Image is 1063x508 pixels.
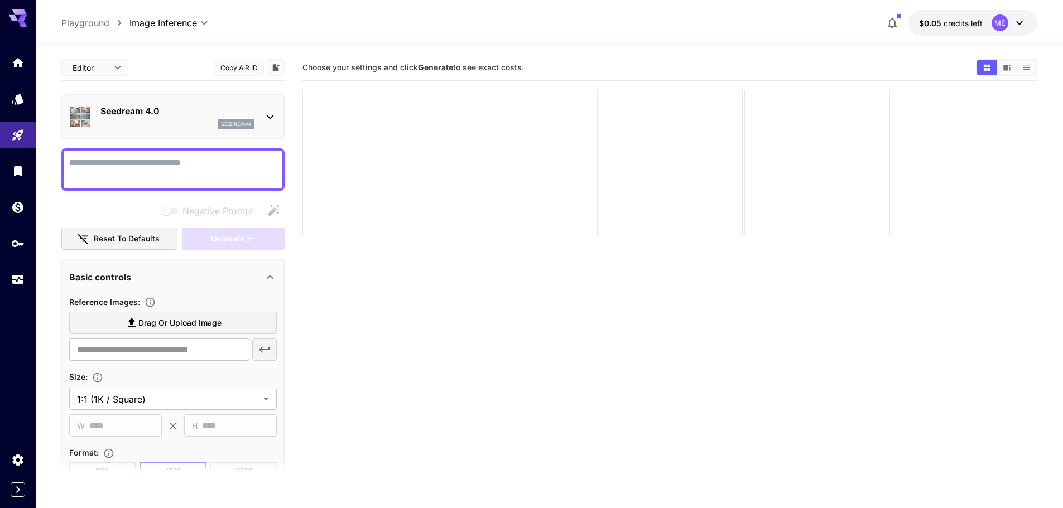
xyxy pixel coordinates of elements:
span: Format : [69,448,99,457]
div: Seedream 4.0seedream4 [69,100,277,134]
div: Models [11,92,25,106]
span: $0.05 [919,18,944,28]
span: Size : [69,372,88,381]
span: credits left [944,18,983,28]
p: Seedream 4.0 [100,104,254,118]
div: $0.05 [919,17,983,29]
button: Copy AIR ID [214,60,264,76]
span: Reference Images : [69,297,140,307]
span: Image Inference [129,16,197,30]
button: Show media in video view [997,60,1017,75]
div: ME [992,14,1008,31]
div: Settings [11,453,25,467]
button: $0.05ME [908,10,1037,36]
div: Show media in grid viewShow media in video viewShow media in list view [976,59,1037,76]
button: Reset to defaults [61,228,177,250]
span: 1:1 (1K / Square) [77,393,259,406]
div: Library [11,164,25,178]
a: Playground [61,16,109,30]
div: Playground [11,128,25,142]
p: seedream4 [221,120,251,128]
span: Drag or upload image [138,316,222,330]
div: API Keys [11,236,25,250]
button: Upload a reference image to guide the result. This is needed for Image-to-Image or Inpainting. Su... [140,297,160,308]
nav: breadcrumb [61,16,129,30]
span: H [192,419,198,432]
span: Editor [73,62,107,74]
button: Add to library [271,61,281,74]
b: Generate [418,62,453,72]
span: Choose your settings and click to see exact costs. [302,62,524,72]
button: Adjust the dimensions of the generated image by specifying its width and height in pixels, or sel... [88,372,108,383]
span: Negative Prompt [182,204,253,217]
div: Home [11,56,25,70]
div: Usage [11,273,25,287]
button: Show media in grid view [977,60,997,75]
span: W [77,419,85,432]
p: Basic controls [69,270,131,284]
label: Drag or upload image [69,312,277,335]
button: Show media in list view [1017,60,1036,75]
button: Expand sidebar [11,482,25,497]
button: Choose the file format for the output image. [99,448,119,459]
div: Basic controls [69,264,277,291]
div: Wallet [11,200,25,214]
span: Negative prompts are not compatible with the selected model. [160,204,262,217]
